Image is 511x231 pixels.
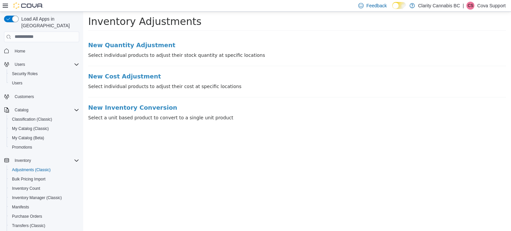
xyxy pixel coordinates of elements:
[1,46,82,56] button: Home
[9,222,48,230] a: Transfers (Classic)
[5,93,423,99] a: New Inventory Conversion
[7,212,82,221] button: Purchase Orders
[12,195,62,200] span: Inventory Manager (Classic)
[9,70,79,78] span: Security Roles
[7,115,82,124] button: Classification (Classic)
[12,126,49,131] span: My Catalog (Classic)
[15,158,31,163] span: Inventory
[7,202,82,212] button: Manifests
[7,184,82,193] button: Inventory Count
[5,61,423,68] a: New Cost Adjustment
[12,60,28,68] button: Users
[12,135,44,141] span: My Catalog (Beta)
[12,157,79,165] span: Inventory
[7,133,82,143] button: My Catalog (Beta)
[19,16,79,29] span: Load All Apps in [GEOGRAPHIC_DATA]
[12,93,37,101] a: Customers
[13,2,43,9] img: Cova
[463,2,464,10] p: |
[9,203,32,211] a: Manifests
[12,167,51,173] span: Adjustments (Classic)
[9,184,43,192] a: Inventory Count
[5,71,423,78] p: Select individual products to adjust their cost at specific locations
[9,166,79,174] span: Adjustments (Classic)
[9,79,25,87] a: Users
[9,79,79,87] span: Users
[1,105,82,115] button: Catalog
[9,203,79,211] span: Manifests
[15,49,25,54] span: Home
[7,78,82,88] button: Users
[366,2,387,9] span: Feedback
[12,71,38,76] span: Security Roles
[468,2,473,10] span: CS
[7,124,82,133] button: My Catalog (Classic)
[12,117,52,122] span: Classification (Classic)
[9,115,55,123] a: Classification (Classic)
[7,174,82,184] button: Bulk Pricing Import
[1,92,82,101] button: Customers
[9,184,79,192] span: Inventory Count
[12,186,40,191] span: Inventory Count
[9,125,52,133] a: My Catalog (Classic)
[9,222,79,230] span: Transfers (Classic)
[9,212,79,220] span: Purchase Orders
[9,70,40,78] a: Security Roles
[7,69,82,78] button: Security Roles
[12,47,28,55] a: Home
[12,47,79,55] span: Home
[12,106,79,114] span: Catalog
[9,134,47,142] a: My Catalog (Beta)
[5,4,118,16] span: Inventory Adjustments
[12,223,45,228] span: Transfers (Classic)
[7,193,82,202] button: Inventory Manager (Classic)
[9,134,79,142] span: My Catalog (Beta)
[9,175,79,183] span: Bulk Pricing Import
[12,145,32,150] span: Promotions
[15,62,25,67] span: Users
[9,175,48,183] a: Bulk Pricing Import
[392,2,406,9] input: Dark Mode
[12,204,29,210] span: Manifests
[9,143,35,151] a: Promotions
[12,106,31,114] button: Catalog
[9,166,53,174] a: Adjustments (Classic)
[12,176,46,182] span: Bulk Pricing Import
[7,165,82,174] button: Adjustments (Classic)
[12,92,79,101] span: Customers
[9,212,45,220] a: Purchase Orders
[15,94,34,99] span: Customers
[12,80,22,86] span: Users
[12,60,79,68] span: Users
[5,40,423,47] p: Select individual products to adjust their stock quantity at specific locations
[15,107,28,113] span: Catalog
[9,194,65,202] a: Inventory Manager (Classic)
[5,103,423,110] p: Select a unit based product to convert to a single unit product
[418,2,460,10] p: Clarity Cannabis BC
[1,60,82,69] button: Users
[1,156,82,165] button: Inventory
[9,125,79,133] span: My Catalog (Classic)
[477,2,506,10] p: Cova Support
[5,30,423,37] a: New Quantity Adjustment
[9,143,79,151] span: Promotions
[12,157,34,165] button: Inventory
[7,221,82,230] button: Transfers (Classic)
[9,115,79,123] span: Classification (Classic)
[7,143,82,152] button: Promotions
[466,2,474,10] div: Cova Support
[12,214,42,219] span: Purchase Orders
[9,194,79,202] span: Inventory Manager (Classic)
